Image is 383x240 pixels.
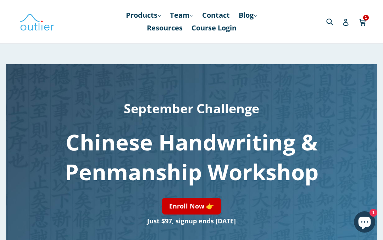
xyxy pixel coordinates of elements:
h1: Chinese Handwriting & Penmanship Workshop [61,127,322,187]
inbox-online-store-chat: Shopify online store chat [352,211,377,234]
a: Team [166,9,197,22]
a: 1 [359,13,367,30]
h3: Just $97, signup ends [DATE] [61,215,322,227]
a: Resources [143,22,186,34]
h2: September Challenge [61,96,322,121]
a: Course Login [188,22,240,34]
a: Products [122,9,165,22]
a: Enroll Now 👉 [162,198,221,215]
span: 1 [363,15,369,20]
input: Search [324,14,344,29]
img: Outlier Linguistics [20,11,55,32]
a: Blog [235,9,261,22]
a: Contact [199,9,233,22]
